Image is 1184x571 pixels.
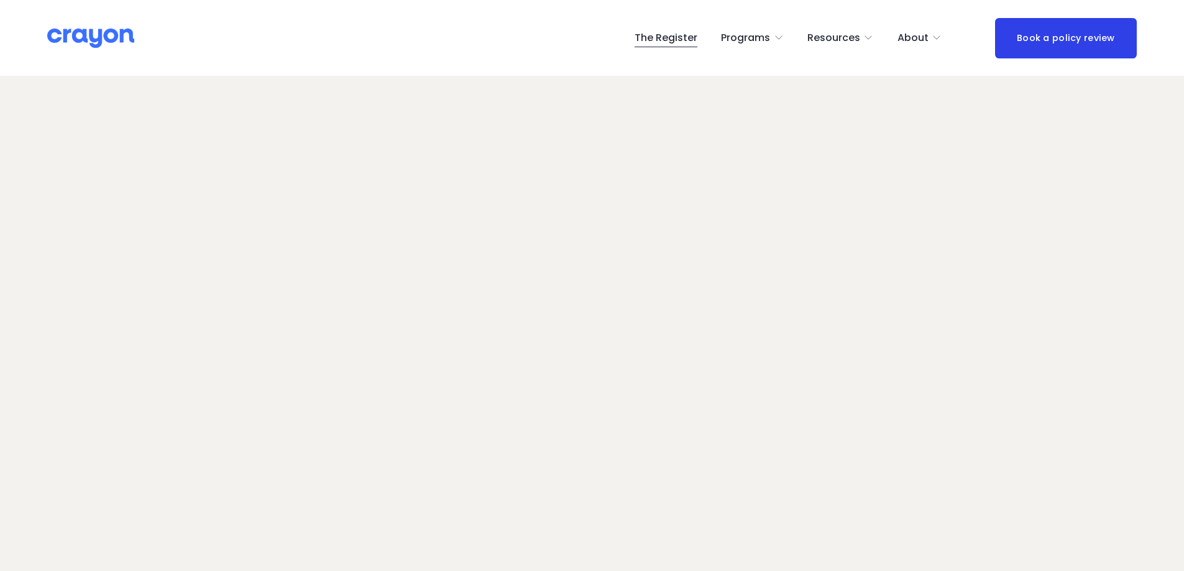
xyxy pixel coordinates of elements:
span: Programs [721,29,770,47]
a: Book a policy review [995,18,1137,58]
span: Resources [807,29,860,47]
img: Crayon [47,27,134,49]
a: folder dropdown [807,28,874,48]
a: folder dropdown [721,28,784,48]
a: folder dropdown [897,28,942,48]
span: About [897,29,929,47]
a: The Register [635,28,697,48]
